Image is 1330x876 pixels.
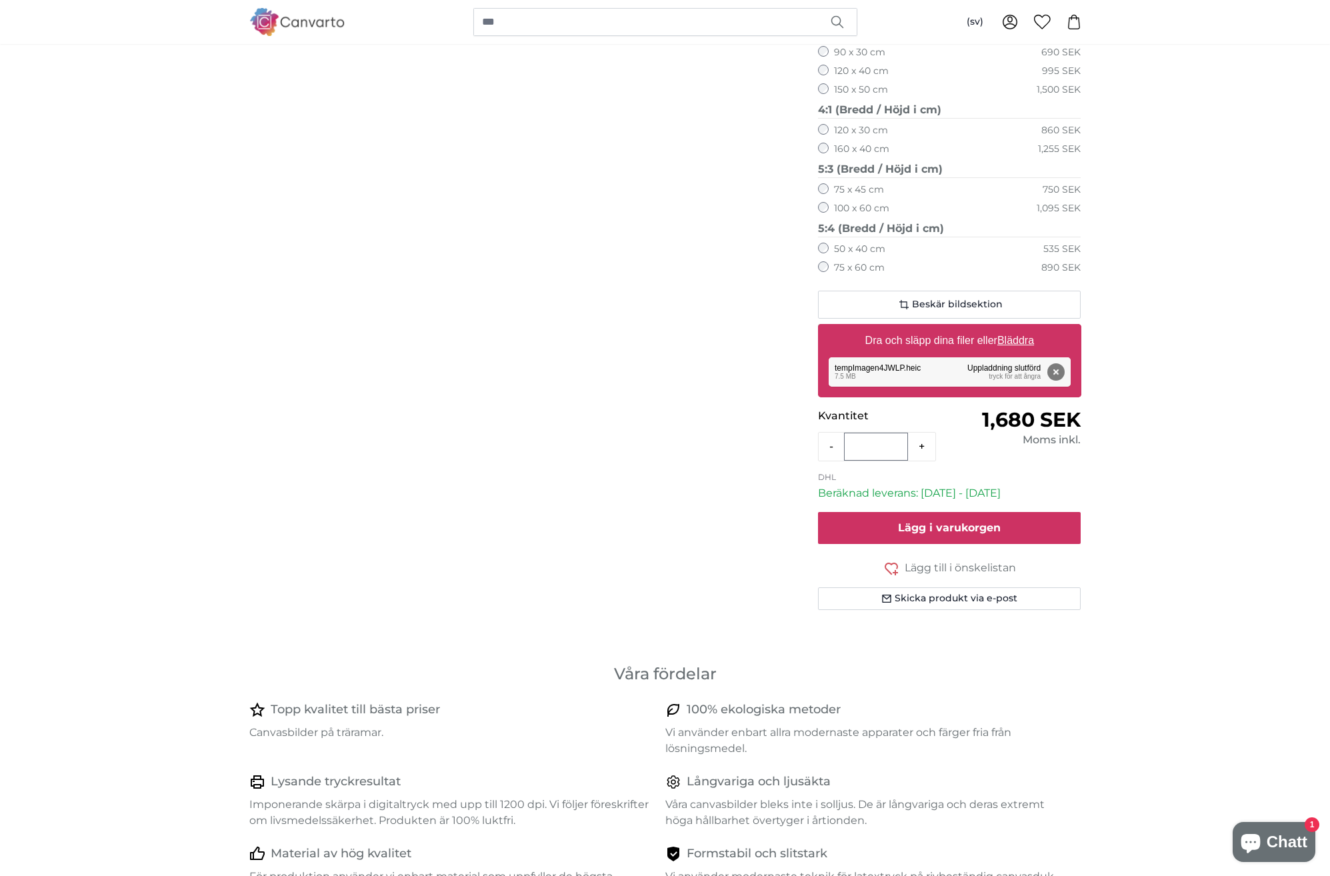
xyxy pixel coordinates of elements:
h4: Långvariga och ljusäkta [687,773,831,791]
label: 75 x 45 cm [834,183,884,197]
button: Skicka produkt via e-post [818,587,1081,610]
label: 90 x 30 cm [834,46,885,59]
p: Beräknad leverans: [DATE] - [DATE] [818,485,1081,501]
img: Canvarto [249,8,345,35]
button: + [908,433,935,460]
h4: Topp kvalitet till bästa priser [271,701,440,719]
legend: 5:3 (Bredd / Höjd i cm) [818,161,1081,178]
p: Vi använder enbart allra modernaste apparater och färger fria från lösningsmedel. [665,725,1071,757]
div: 535 SEK [1043,243,1081,256]
u: Bläddra [997,335,1034,346]
label: 120 x 30 cm [834,124,888,137]
label: 120 x 40 cm [834,65,889,78]
button: - [819,433,844,460]
div: 750 SEK [1043,183,1081,197]
label: Dra och släpp dina filer eller [859,327,1039,354]
h4: Lysande tryckresultat [271,773,401,791]
inbox-online-store-chat: Shopifys webbutikschatt [1229,822,1319,865]
div: 1,500 SEK [1037,83,1081,97]
p: Canvasbilder på träramar. [249,725,655,741]
p: DHL [818,472,1081,483]
button: Lägg i varukorgen [818,512,1081,544]
p: Kvantitet [818,408,949,424]
div: 860 SEK [1041,124,1081,137]
div: 690 SEK [1041,46,1081,59]
span: Lägg till i önskelistan [905,560,1016,576]
label: 160 x 40 cm [834,143,889,156]
legend: 5:4 (Bredd / Höjd i cm) [818,221,1081,237]
label: 100 x 60 cm [834,202,889,215]
h3: Våra fördelar [249,663,1081,685]
div: 890 SEK [1041,261,1081,275]
div: 995 SEK [1042,65,1081,78]
label: 75 x 60 cm [834,261,885,275]
h4: 100% ekologiska metoder [687,701,841,719]
p: Våra canvasbilder bleks inte i solljus. De är långvariga och deras extremt höga hållbarhet överty... [665,797,1071,829]
h4: Formstabil och slitstark [687,845,827,863]
button: (sv) [956,10,994,34]
button: Lägg till i önskelistan [818,560,1081,577]
label: 50 x 40 cm [834,243,885,256]
span: Beskär bildsektion [912,298,1003,311]
h4: Material av hög kvalitet [271,845,411,863]
legend: 4:1 (Bredd / Höjd i cm) [818,102,1081,119]
p: Imponerande skärpa i digitaltryck med upp till 1200 dpi. Vi följer föreskrifter om livsmedelssäke... [249,797,655,829]
div: 1,255 SEK [1038,143,1081,156]
label: 150 x 50 cm [834,83,888,97]
button: Beskär bildsektion [818,291,1081,319]
span: 1,680 SEK [982,407,1081,432]
div: 1,095 SEK [1037,202,1081,215]
span: Lägg i varukorgen [898,521,1001,534]
div: Moms inkl. [949,432,1081,448]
